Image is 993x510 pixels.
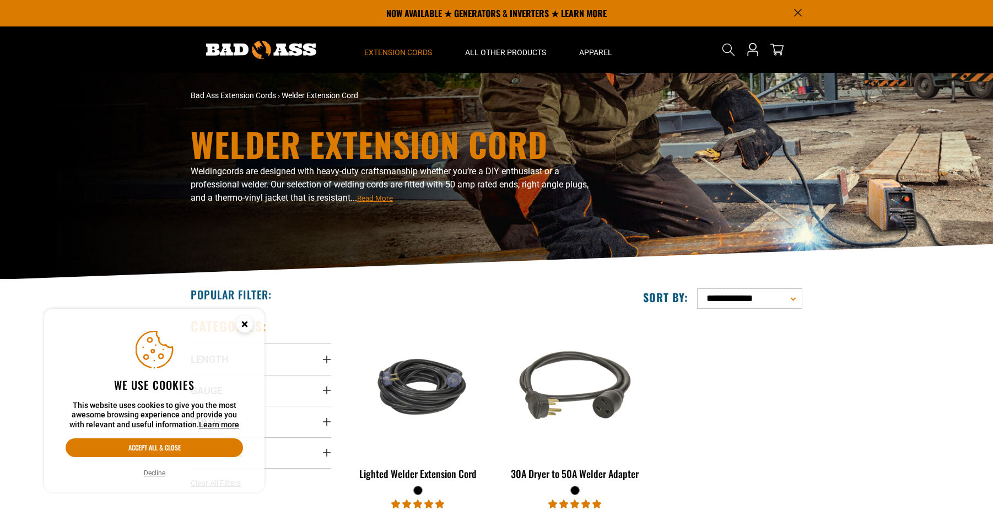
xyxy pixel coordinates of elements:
label: Sort by: [643,290,688,304]
h1: Welder Extension Cord [191,127,593,160]
span: 5.00 stars [391,499,444,509]
button: Decline [141,468,169,479]
span: › [278,91,280,100]
summary: Extension Cords [348,26,449,73]
img: black [505,323,644,450]
summary: Search [720,41,737,58]
img: black [349,344,488,429]
nav: breadcrumbs [191,90,593,101]
span: Welder Extension Cord [282,91,358,100]
div: 30A Dryer to 50A Welder Adapter [505,469,645,479]
span: Read More [357,194,393,202]
summary: Apparel [563,26,629,73]
a: Bad Ass Extension Cords [191,91,276,100]
img: Bad Ass Extension Cords [206,41,316,59]
span: 5.00 stars [548,499,601,509]
span: cords are designed with heavy-duty craftsmanship whether you’re a DIY enthusiast or a professiona... [191,166,589,203]
button: Accept all & close [66,438,243,457]
a: black 30A Dryer to 50A Welder Adapter [505,318,645,485]
h2: Popular Filter: [191,287,272,302]
h2: We use cookies [66,378,243,392]
span: Extension Cords [364,47,432,57]
span: All Other Products [465,47,546,57]
a: black Lighted Welder Extension Cord [348,318,488,485]
div: Lighted Welder Extension Cord [348,469,488,479]
a: Learn more [199,420,239,429]
summary: All Other Products [449,26,563,73]
p: Welding [191,165,593,205]
span: Apparel [579,47,612,57]
aside: Cookie Consent [44,309,265,493]
p: This website uses cookies to give you the most awesome browsing experience and provide you with r... [66,401,243,430]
